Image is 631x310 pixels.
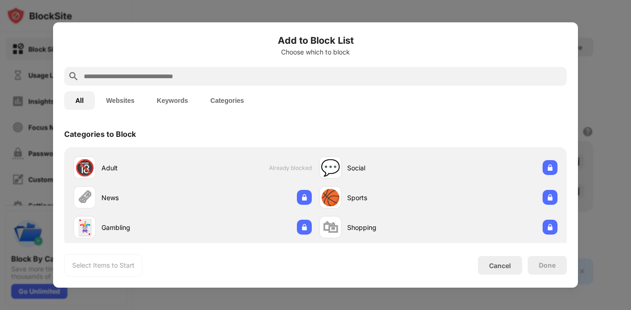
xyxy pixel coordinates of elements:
[489,262,511,270] div: Cancel
[64,129,136,139] div: Categories to Block
[539,262,556,269] div: Done
[95,91,146,110] button: Websites
[322,218,338,237] div: 🛍
[146,91,199,110] button: Keywords
[64,34,567,47] h6: Add to Block List
[347,193,438,202] div: Sports
[64,91,95,110] button: All
[64,48,567,56] div: Choose which to block
[199,91,255,110] button: Categories
[101,193,193,202] div: News
[321,188,340,207] div: 🏀
[68,71,79,82] img: search.svg
[75,218,94,237] div: 🃏
[347,163,438,173] div: Social
[72,261,134,270] div: Select Items to Start
[101,163,193,173] div: Adult
[75,158,94,177] div: 🔞
[321,158,340,177] div: 💬
[269,164,312,171] span: Already blocked
[347,222,438,232] div: Shopping
[77,188,93,207] div: 🗞
[101,222,193,232] div: Gambling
